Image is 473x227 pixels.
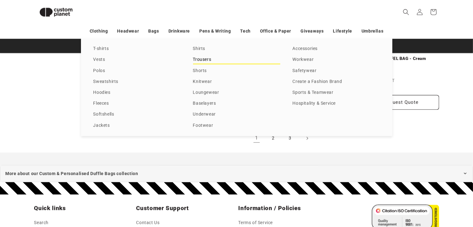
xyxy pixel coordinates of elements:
a: Sports & Teamwear [293,89,380,97]
a: Accessories [293,45,380,53]
a: Baselayers [193,100,280,108]
a: Create a Fashion Brand [293,78,380,86]
a: Shorts [193,67,280,75]
a: Underwear [193,110,280,119]
a: Fleeces [93,100,181,108]
a: Loungewear [193,89,280,97]
iframe: Chat Widget [442,197,473,227]
a: Polos [93,67,181,75]
a: Office & Paper [260,26,291,37]
a: Safetywear [293,67,380,75]
a: Softshells [93,110,181,119]
a: Vests [93,56,181,64]
a: Page 3 [283,132,297,145]
a: Page 2 [267,132,280,145]
a: Knitwear [193,78,280,86]
a: Pens & Writing [199,26,231,37]
a: T-shirts [93,45,181,53]
a: Hospitality & Service [293,100,380,108]
a: Trousers [193,56,280,64]
a: Page 1 [250,132,263,145]
a: Hoodies [93,89,181,97]
h2: Customer Support [136,205,235,212]
span: More about our Custom & Personalised Duffle Bags collection [5,170,138,178]
a: Shirts [193,45,280,53]
summary: Search [399,5,413,19]
a: Workwear [293,56,380,64]
nav: Pagination [125,132,439,145]
a: Headwear [117,26,139,37]
a: Sweatshirts [93,78,181,86]
a: Footwear [193,122,280,130]
a: Next page [300,132,314,145]
a: Bags [148,26,159,37]
a: Jackets [93,122,181,130]
a: Tech [240,26,250,37]
a: Giveaways [300,26,324,37]
h2: Information / Policies [239,205,337,212]
a: Umbrellas [362,26,383,37]
h2: Quick links [34,205,133,212]
a: Clothing [90,26,108,37]
a: Lifestyle [333,26,352,37]
a: Drinkware [168,26,190,37]
img: Custom Planet [34,2,78,22]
